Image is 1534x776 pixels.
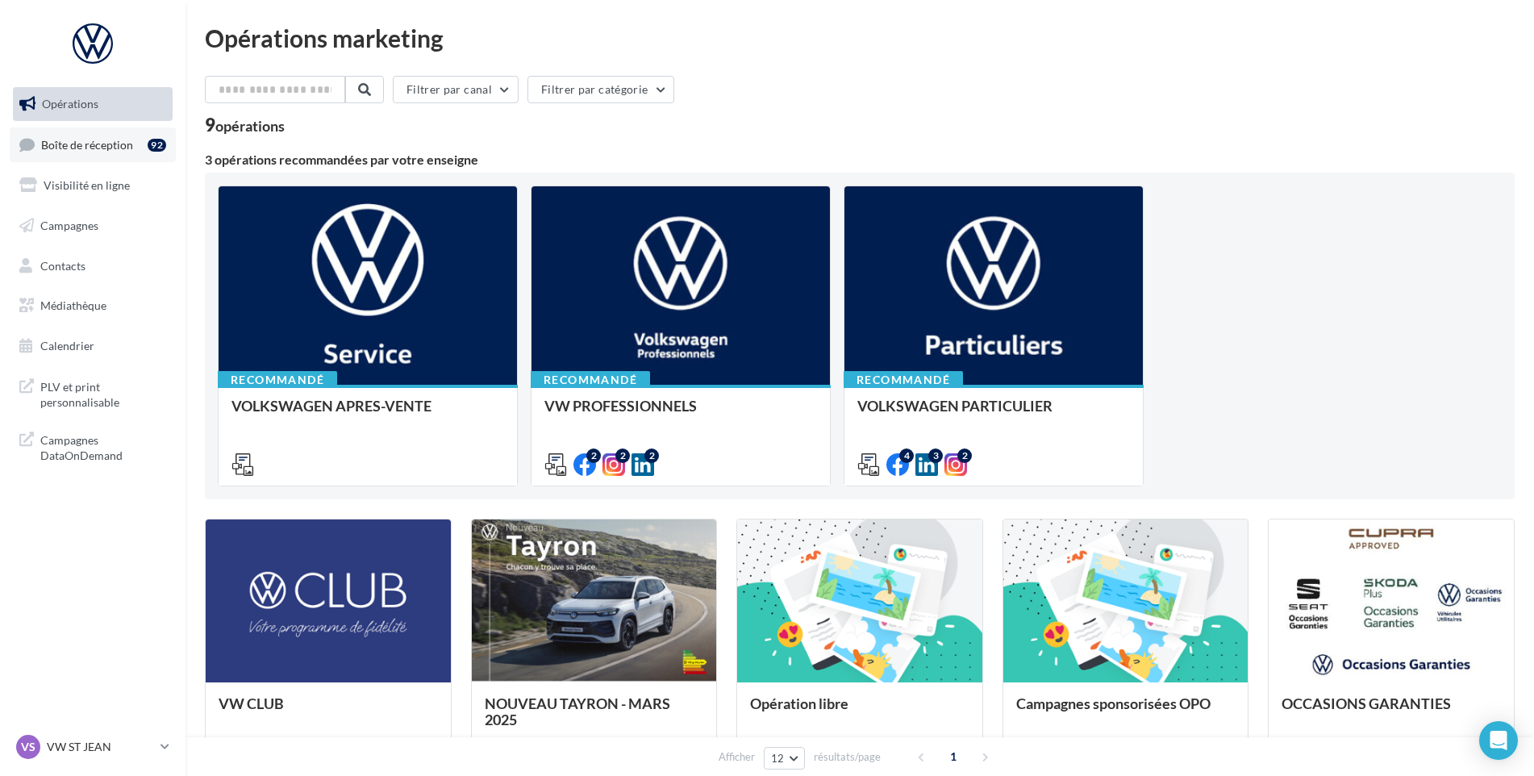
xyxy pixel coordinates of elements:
a: Visibilité en ligne [10,169,176,202]
span: VOLKSWAGEN APRES-VENTE [231,397,431,415]
p: VW ST JEAN [47,739,154,755]
span: OCCASIONS GARANTIES [1282,695,1451,712]
div: Recommandé [844,371,963,389]
span: Campagnes [40,219,98,232]
div: opérations [215,119,285,133]
a: Campagnes DataOnDemand [10,423,176,470]
button: 12 [764,747,805,770]
div: 3 opérations recommandées par votre enseigne [205,153,1515,166]
a: VS VW ST JEAN [13,732,173,762]
div: Recommandé [531,371,650,389]
div: 2 [957,448,972,463]
span: VW CLUB [219,695,284,712]
span: Visibilité en ligne [44,178,130,192]
div: 9 [205,116,285,134]
span: Opérations [42,97,98,111]
span: VOLKSWAGEN PARTICULIER [857,397,1053,415]
span: VW PROFESSIONNELS [544,397,697,415]
div: Recommandé [218,371,337,389]
span: PLV et print personnalisable [40,376,166,411]
a: PLV et print personnalisable [10,369,176,417]
div: Opérations marketing [205,26,1515,50]
span: Campagnes sponsorisées OPO [1016,695,1211,712]
span: Campagnes DataOnDemand [40,429,166,464]
span: Boîte de réception [41,137,133,151]
a: Boîte de réception92 [10,127,176,162]
button: Filtrer par canal [393,76,519,103]
span: Médiathèque [40,298,106,312]
span: 12 [771,752,785,765]
a: Contacts [10,249,176,283]
span: Afficher [719,749,755,765]
span: Contacts [40,258,85,272]
div: 2 [586,448,601,463]
div: 3 [928,448,943,463]
span: NOUVEAU TAYRON - MARS 2025 [485,695,670,728]
button: Filtrer par catégorie [527,76,674,103]
div: 2 [644,448,659,463]
div: Open Intercom Messenger [1479,721,1518,760]
span: Calendrier [40,339,94,353]
div: 4 [899,448,914,463]
a: Campagnes [10,209,176,243]
div: 2 [615,448,630,463]
div: 92 [148,139,166,152]
a: Opérations [10,87,176,121]
span: résultats/page [814,749,881,765]
span: Opération libre [750,695,848,712]
a: Médiathèque [10,289,176,323]
span: VS [21,739,35,755]
span: 1 [940,744,966,770]
a: Calendrier [10,329,176,363]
